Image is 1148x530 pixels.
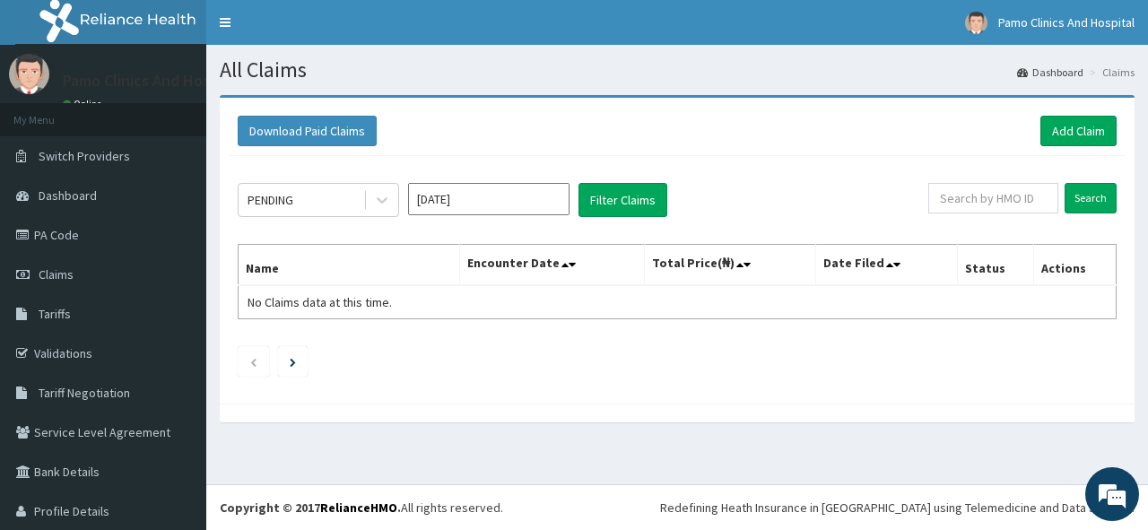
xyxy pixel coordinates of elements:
a: Add Claim [1040,116,1117,146]
h1: All Claims [220,58,1135,82]
a: Online [63,98,106,110]
th: Total Price(₦) [644,245,815,286]
input: Search [1065,183,1117,213]
a: Previous page [249,353,257,369]
th: Encounter Date [459,245,644,286]
span: Dashboard [39,187,97,204]
strong: Copyright © 2017 . [220,500,401,516]
span: No Claims data at this time. [248,294,392,310]
th: Actions [1033,245,1116,286]
button: Download Paid Claims [238,116,377,146]
th: Name [239,245,460,286]
input: Search by HMO ID [928,183,1058,213]
button: Filter Claims [578,183,667,217]
th: Date Filed [815,245,957,286]
span: Tariff Negotiation [39,385,130,401]
a: Next page [290,353,296,369]
a: RelianceHMO [320,500,397,516]
div: Redefining Heath Insurance in [GEOGRAPHIC_DATA] using Telemedicine and Data Science! [660,499,1135,517]
th: Status [957,245,1033,286]
a: Dashboard [1017,65,1083,80]
img: User Image [965,12,987,34]
span: Tariffs [39,306,71,322]
footer: All rights reserved. [206,484,1148,530]
input: Select Month and Year [408,183,570,215]
span: Claims [39,266,74,282]
span: Switch Providers [39,148,130,164]
li: Claims [1085,65,1135,80]
div: PENDING [248,191,293,209]
span: Pamo Clinics And Hospital [998,14,1135,30]
p: Pamo Clinics And Hospital [63,73,242,89]
img: User Image [9,54,49,94]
